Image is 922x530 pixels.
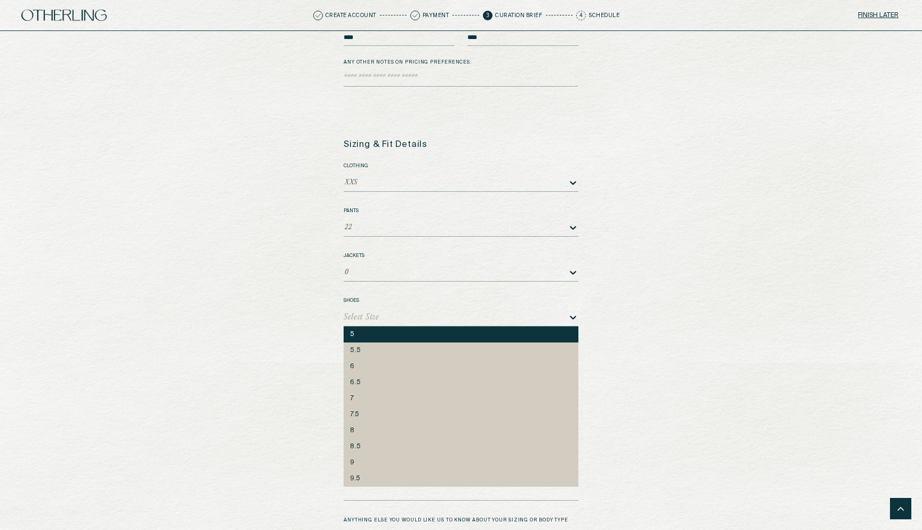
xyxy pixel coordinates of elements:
h5: Shoes [344,298,578,304]
h5: Clothing [344,163,578,169]
div: 8 [350,427,572,434]
span: 3 [483,11,492,20]
div: 7 [350,395,572,402]
div: 7.5 [350,411,572,418]
div: 9.5 [350,475,572,482]
img: logo [21,10,107,21]
label: Any other notes on pricing preferences: [344,59,578,66]
div: 8.5 [350,443,572,450]
p: Create Account [325,13,376,18]
h1: Sizing & Fit Details [344,140,578,150]
div: 5 [350,331,572,338]
div: XXS [345,179,357,186]
p: Curation Brief [495,13,542,18]
div: 5.5 [350,347,572,354]
div: 6.5 [350,379,572,386]
div: 9 [350,459,572,466]
div: 0 [345,269,349,276]
button: Finish later [856,8,901,23]
h5: Pants [344,208,578,214]
input: Shoes-dropdown [379,314,381,321]
span: 4 [576,11,586,20]
div: Select Size [344,314,379,321]
p: Payment [423,13,449,18]
h5: Jackets [344,253,578,259]
p: Schedule [589,13,619,18]
label: Anything else you would like us to know about your sizing or body type [344,517,578,524]
div: 6 [350,363,572,370]
div: 22 [345,224,352,231]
